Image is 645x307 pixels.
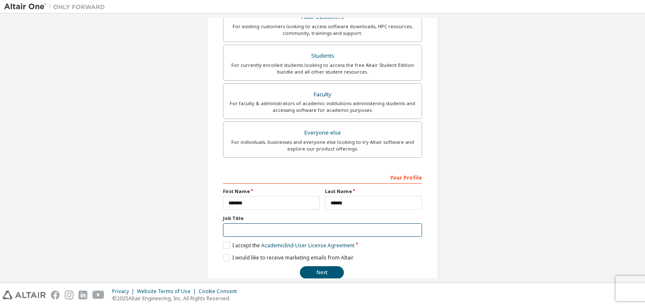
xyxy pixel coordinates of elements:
img: facebook.svg [51,291,60,299]
label: Job Title [223,215,422,222]
div: For currently enrolled students looking to access the free Altair Student Edition bundle and all ... [228,62,417,75]
img: youtube.svg [92,291,105,299]
p: © 2025 Altair Engineering, Inc. All Rights Reserved. [112,295,242,302]
div: Cookie Consent [199,288,242,295]
div: Privacy [112,288,137,295]
div: Your Profile [223,170,422,184]
img: altair_logo.svg [3,291,46,299]
img: linkedin.svg [79,291,87,299]
label: I accept the [223,242,354,249]
div: Students [228,50,417,62]
div: Website Terms of Use [137,288,199,295]
img: Altair One [4,3,109,11]
div: Faculty [228,89,417,101]
div: For faculty & administrators of academic institutions administering students and accessing softwa... [228,100,417,114]
label: Last Name [325,188,422,195]
a: Academic End-User License Agreement [261,242,354,249]
div: For individuals, businesses and everyone else looking to try Altair software and explore our prod... [228,139,417,152]
img: instagram.svg [65,291,73,299]
div: Everyone else [228,127,417,139]
label: I would like to receive marketing emails from Altair [223,254,354,261]
button: Next [300,266,344,279]
div: For existing customers looking to access software downloads, HPC resources, community, trainings ... [228,23,417,37]
label: First Name [223,188,320,195]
